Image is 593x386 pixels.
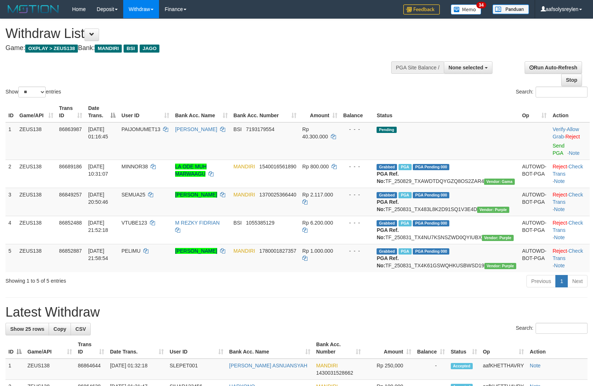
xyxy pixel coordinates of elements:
a: [PERSON_NAME] [175,248,217,254]
div: - - - [343,247,371,255]
img: panduan.png [492,4,529,14]
label: Show entries [5,87,61,98]
span: CSV [75,326,86,332]
td: 2 [5,160,16,188]
span: Rp 800.000 [302,164,329,169]
span: Rp 40.300.000 [302,126,328,140]
span: Grabbed [377,248,397,255]
a: Note [554,234,565,240]
td: · · [549,122,590,160]
a: Run Auto-Refresh [525,61,582,74]
a: Reject [552,192,567,198]
span: PELIMU [121,248,140,254]
a: Allow Grab [552,126,579,140]
th: Bank Acc. Name: activate to sort column ascending [172,102,231,122]
span: Copy 1370025366440 to clipboard [259,192,296,198]
span: Marked by aafsolysreylen [399,248,411,255]
a: [PERSON_NAME] ASNUANSYAH [229,363,307,368]
td: Rp 250,000 [364,359,414,380]
span: [DATE] 01:16:45 [88,126,108,140]
span: Accepted [451,363,473,369]
div: PGA Site Balance / [391,61,444,74]
span: · [552,126,579,140]
b: PGA Ref. No: [377,199,399,212]
a: Note [530,363,541,368]
span: Copy 1430031528662 to clipboard [316,370,353,376]
a: 1 [555,275,568,287]
a: [PERSON_NAME] [175,126,217,132]
a: Note [554,178,565,184]
span: Copy 1780001827357 to clipboard [259,248,296,254]
div: - - - [343,126,371,133]
span: 86852887 [59,248,82,254]
a: Send PGA [552,143,564,156]
th: Date Trans.: activate to sort column ascending [107,338,167,359]
td: [DATE] 01:32:18 [107,359,167,380]
span: [DATE] 10:31:07 [88,164,108,177]
label: Search: [516,87,588,98]
td: · · [549,188,590,216]
th: Balance [340,102,374,122]
span: Rp 2.117.000 [302,192,333,198]
td: - [414,359,448,380]
a: Next [567,275,588,287]
a: M REZKY FIDRIAN [175,220,220,226]
b: PGA Ref. No: [377,255,399,268]
td: ZEUS138 [24,359,75,380]
a: Check Trans [552,192,583,205]
td: 3 [5,188,16,216]
td: aafKHETTHAVRY [480,359,527,380]
span: MANDIRI [234,248,255,254]
td: TF_250831_TX483L8K2D91SQ1V3E4D [374,188,519,216]
img: Button%20Memo.svg [451,4,481,15]
span: Pending [377,127,396,133]
th: User ID: activate to sort column ascending [118,102,172,122]
a: Reject [552,248,567,254]
span: Marked by aafsolysreylen [399,220,411,226]
td: 4 [5,216,16,244]
span: Rp 6.200.000 [302,220,333,226]
span: Marked by aafsreyleap [399,192,411,198]
a: Note [554,263,565,268]
span: Copy 1540016561890 to clipboard [259,164,296,169]
th: User ID: activate to sort column ascending [167,338,226,359]
h4: Game: Bank: [5,45,388,52]
td: · · [549,244,590,272]
a: Previous [526,275,556,287]
a: Check Trans [552,164,583,177]
td: · · [549,160,590,188]
td: AUTOWD-BOT-PGA [519,244,550,272]
a: Note [569,150,580,156]
span: VTUBE123 [121,220,147,226]
span: MANDIRI [95,45,122,53]
a: [PERSON_NAME] [175,192,217,198]
span: SEMUA25 [121,192,145,198]
td: AUTOWD-BOT-PGA [519,188,550,216]
b: PGA Ref. No: [377,227,399,240]
span: BSI [234,126,242,132]
select: Showentries [18,87,46,98]
span: Copy 7193179554 to clipboard [246,126,275,132]
span: Grabbed [377,192,397,198]
a: Reject [565,134,580,140]
th: ID [5,102,16,122]
img: Feedback.jpg [403,4,440,15]
span: BSI [234,220,242,226]
span: Vendor URL: https://trx31.1velocity.biz [484,179,515,185]
input: Search: [536,323,588,334]
a: Reject [552,164,567,169]
td: SLEPET001 [167,359,226,380]
span: BSI [124,45,138,53]
th: Bank Acc. Number: activate to sort column ascending [231,102,299,122]
span: 86689186 [59,164,82,169]
div: Showing 1 to 5 of 5 entries [5,274,242,284]
td: ZEUS138 [16,244,56,272]
th: Action [527,338,588,359]
span: PAIJOMUMET13 [121,126,160,132]
b: PGA Ref. No: [377,171,399,184]
td: TF_250831_TX4NU7KSNSZWD0QYIUBX [374,216,519,244]
span: Show 25 rows [10,326,44,332]
td: 86864644 [75,359,107,380]
th: Date Trans.: activate to sort column descending [85,102,118,122]
span: [DATE] 20:50:46 [88,192,108,205]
